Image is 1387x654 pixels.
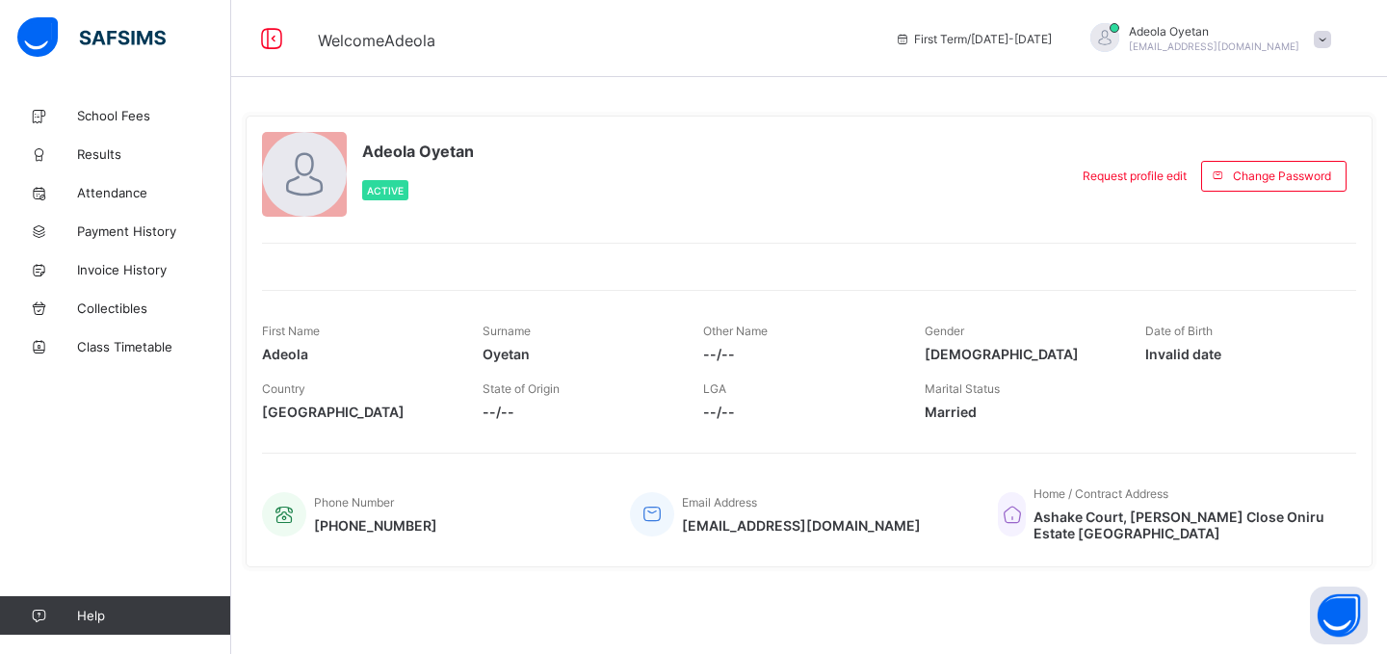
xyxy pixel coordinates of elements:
span: [DEMOGRAPHIC_DATA] [925,346,1116,362]
span: [GEOGRAPHIC_DATA] [262,404,454,420]
span: Change Password [1233,169,1331,183]
span: Other Name [703,324,768,338]
div: AdeolaOyetan [1071,23,1341,55]
span: [EMAIL_ADDRESS][DOMAIN_NAME] [682,517,921,534]
span: State of Origin [483,381,560,396]
span: Invalid date [1145,346,1337,362]
span: --/-- [703,404,895,420]
button: Open asap [1310,587,1368,644]
span: Marital Status [925,381,1000,396]
span: Surname [483,324,531,338]
span: Country [262,381,305,396]
span: Email Address [682,495,757,510]
span: Results [77,146,231,162]
span: Invoice History [77,262,231,277]
span: Welcome Adeola [318,31,435,50]
img: safsims [17,17,166,58]
span: --/-- [483,404,674,420]
span: Request profile edit [1083,169,1187,183]
span: Phone Number [314,495,394,510]
span: Collectibles [77,301,231,316]
span: Help [77,608,230,623]
span: Home / Contract Address [1034,486,1168,501]
span: Class Timetable [77,339,231,354]
span: Adeola [262,346,454,362]
span: Payment History [77,223,231,239]
span: --/-- [703,346,895,362]
span: session/term information [895,32,1052,46]
span: Married [925,404,1116,420]
span: Adeola Oyetan [362,142,474,161]
span: Adeola Oyetan [1129,24,1299,39]
span: LGA [703,381,726,396]
span: First Name [262,324,320,338]
span: School Fees [77,108,231,123]
span: [PHONE_NUMBER] [314,517,437,534]
span: Date of Birth [1145,324,1213,338]
span: [EMAIL_ADDRESS][DOMAIN_NAME] [1129,40,1299,52]
span: Active [367,185,404,196]
span: Oyetan [483,346,674,362]
span: Ashake Court, [PERSON_NAME] Close Oniru Estate [GEOGRAPHIC_DATA] [1034,509,1337,541]
span: Gender [925,324,964,338]
span: Attendance [77,185,231,200]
